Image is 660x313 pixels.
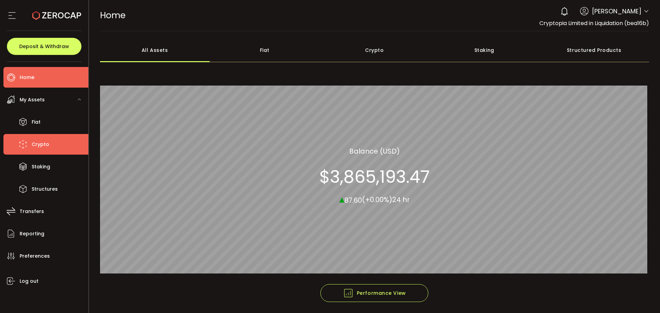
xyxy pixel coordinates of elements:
[7,38,81,55] button: Deposit & Withdraw
[210,38,320,62] div: Fiat
[20,72,34,82] span: Home
[32,139,49,149] span: Crypto
[320,38,430,62] div: Crypto
[19,44,69,49] span: Deposit & Withdraw
[20,276,38,286] span: Log out
[319,166,430,187] section: $3,865,193.47
[539,19,649,27] span: Cryptopia Limited in Liquidation (bea16b)
[429,38,539,62] div: Staking
[20,229,44,239] span: Reporting
[392,195,410,204] span: 24 hr
[626,280,660,313] iframe: Chat Widget
[344,195,362,205] span: 87.60
[539,38,649,62] div: Structured Products
[20,95,45,105] span: My Assets
[100,9,125,21] span: Home
[100,38,210,62] div: All Assets
[32,117,41,127] span: Fiat
[592,7,641,16] span: [PERSON_NAME]
[32,184,58,194] span: Structures
[362,195,392,204] span: (+0.00%)
[20,206,44,216] span: Transfers
[349,146,400,156] section: Balance (USD)
[32,162,50,172] span: Staking
[320,284,428,302] button: Performance View
[339,191,344,206] span: ▴
[20,251,50,261] span: Preferences
[343,288,406,298] span: Performance View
